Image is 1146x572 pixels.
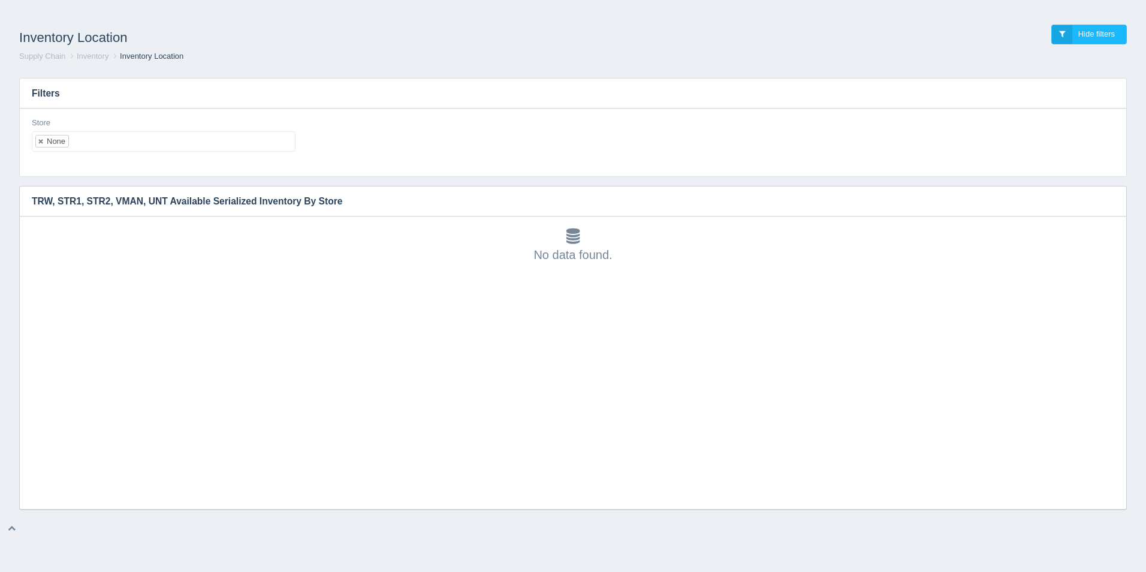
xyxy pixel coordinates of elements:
h1: Inventory Location [19,25,573,51]
div: None [47,137,65,145]
a: Hide filters [1051,25,1127,44]
a: Inventory [77,52,108,61]
label: Store [32,118,50,129]
li: Inventory Location [111,51,183,62]
h3: TRW, STR1, STR2, VMAN, UNT Available Serialized Inventory By Store [20,186,1108,216]
h3: Filters [20,79,1126,109]
span: Hide filters [1078,29,1115,38]
div: No data found. [32,228,1114,263]
a: Supply Chain [19,52,65,61]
